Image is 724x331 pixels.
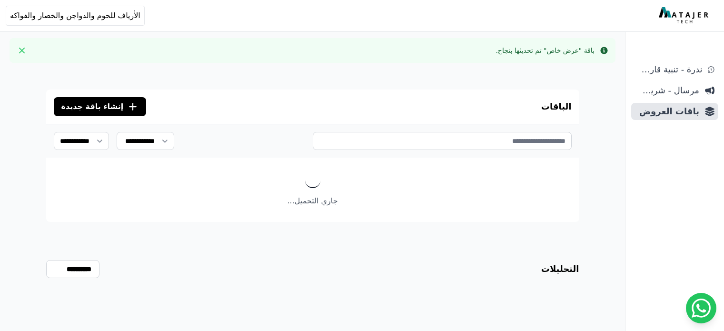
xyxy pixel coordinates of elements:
span: مرسال - شريط دعاية [635,84,699,97]
p: جاري التحميل... [46,195,579,207]
h3: الباقات [541,100,572,113]
span: الأرياف للحوم والدواجن والخضار والفواكه [10,10,140,21]
h3: التحليلات [541,262,579,276]
span: باقات العروض [635,105,699,118]
img: MatajerTech Logo [659,7,711,24]
span: ندرة - تنبية قارب علي النفاذ [635,63,702,76]
div: باقة "عرض خاص" تم تحديثها بنجاح. [496,46,595,55]
span: إنشاء باقة جديدة [61,101,124,112]
button: الأرياف للحوم والدواجن والخضار والفواكه [6,6,145,26]
button: Close [14,43,30,58]
button: إنشاء باقة جديدة [54,97,147,116]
